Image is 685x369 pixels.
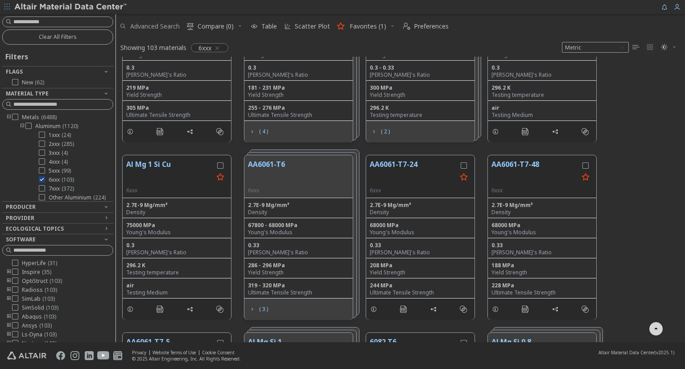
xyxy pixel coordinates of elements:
span: 3xxx [49,149,68,157]
i:  [647,44,654,51]
div: Yield Strength [126,91,227,99]
div: (v2025.1) [598,349,674,356]
i: toogle group [6,295,12,303]
i:  [582,306,589,313]
i:  [216,306,223,313]
span: Ecological Topics [6,225,64,232]
span: 6xxx [198,44,211,52]
div: 208 MPa [370,262,471,269]
span: Radioss [22,286,57,294]
div: [PERSON_NAME]'s Ratio [491,249,593,256]
div: 300 MPa [370,84,471,91]
div: 286 - 296 MPa [248,262,349,269]
span: Producer [6,203,36,211]
div: Testing temperature [491,91,593,99]
div: Young's Modulus [248,229,349,236]
div: Testing Medium [126,289,227,296]
span: ( 35 ) [42,268,51,276]
i:  [400,306,407,313]
a: Privacy [132,349,146,356]
span: 6xxx [49,176,74,183]
span: ( 4 ) [259,129,268,134]
button: Details [123,123,141,141]
button: Share [182,300,201,318]
div: Young's Modulus [126,229,227,236]
span: Other Aluminium [49,194,106,201]
i: toogle group [6,114,12,121]
div: 2.7E-9 Mg/mm³ [126,202,227,209]
button: AA6061-T7-48 [491,159,578,187]
button: Similar search [578,123,596,141]
i: toogle group [6,278,12,285]
button: Provider [2,213,113,224]
button: Al Mg Si 1 [248,336,282,365]
button: ( 2 ) [366,123,394,141]
a: Cookie Consent [202,349,235,356]
span: 5xxx [49,167,71,174]
div: Testing temperature [370,112,471,119]
span: Metric [562,42,629,53]
i:  [661,44,668,51]
button: Ecological Topics [2,224,113,234]
div: 255 - 276 MPa [248,104,349,112]
div: Young's Modulus [491,229,593,236]
button: Table View [629,40,643,54]
div: 296.2 K [491,84,593,91]
div: Ultimate Tensile Strength [370,289,471,296]
div: Density [248,209,349,216]
div: 68000 MPa [491,222,593,229]
div: 296.2 K [370,104,471,112]
span: ( 285 ) [62,140,74,148]
div: 181 - 231 MPa [248,84,349,91]
span: Table [261,23,277,29]
div: Yield Strength [491,269,593,276]
i:  [522,128,529,135]
button: Software [2,234,113,245]
div: air [126,282,227,289]
button: Tile View [643,40,657,54]
button: PDF Download [153,123,171,141]
span: SimSolid [22,304,58,311]
div: 0.3 [126,242,227,249]
div: Young's Modulus [370,229,471,236]
button: PDF Download [153,300,171,318]
button: Flags [2,66,113,77]
div: 0.33 [248,242,349,249]
span: Altair Material Data Center [598,349,655,356]
span: ( 4 ) [62,158,68,166]
button: Similar search [456,300,475,318]
div: Yield Strength [370,91,471,99]
div: 0.3 - 0.33 [370,64,471,71]
span: Clear All Filters [39,33,77,41]
div: Ultimate Tensile Strength [491,289,593,296]
button: Details [366,300,385,318]
div: 219 MPa [126,84,227,91]
span: ( 62 ) [35,79,44,86]
i:  [632,44,640,51]
div: [PERSON_NAME]'s Ratio [126,249,227,256]
a: Website Terms of Use [153,349,196,356]
div: 0.3 [248,64,349,71]
i:  [403,23,410,30]
div: 68000 MPa [370,222,471,229]
button: ( 4 ) [244,123,272,141]
i:  [522,306,529,313]
span: 4xxx [49,158,68,166]
i: toogle group [6,331,12,338]
i: toogle group [6,269,12,276]
div: Ultimate Tensile Strength [248,289,349,296]
button: PDF Download [518,123,536,141]
button: ( 3 ) [244,300,272,318]
span: ( 24 ) [62,131,71,139]
button: AA6061-T7-24 [370,159,457,187]
span: ( 103 ) [44,331,57,338]
i:  [157,306,164,313]
div: [PERSON_NAME]'s Ratio [370,249,471,256]
span: ( 6488 ) [41,113,57,121]
div: [PERSON_NAME]'s Ratio [491,71,593,79]
div: grid [116,57,685,343]
button: Al Mg Si 0.8 [491,336,531,365]
div: Testing Medium [491,112,593,119]
button: Details [488,300,507,318]
span: ( 103 ) [44,340,57,347]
